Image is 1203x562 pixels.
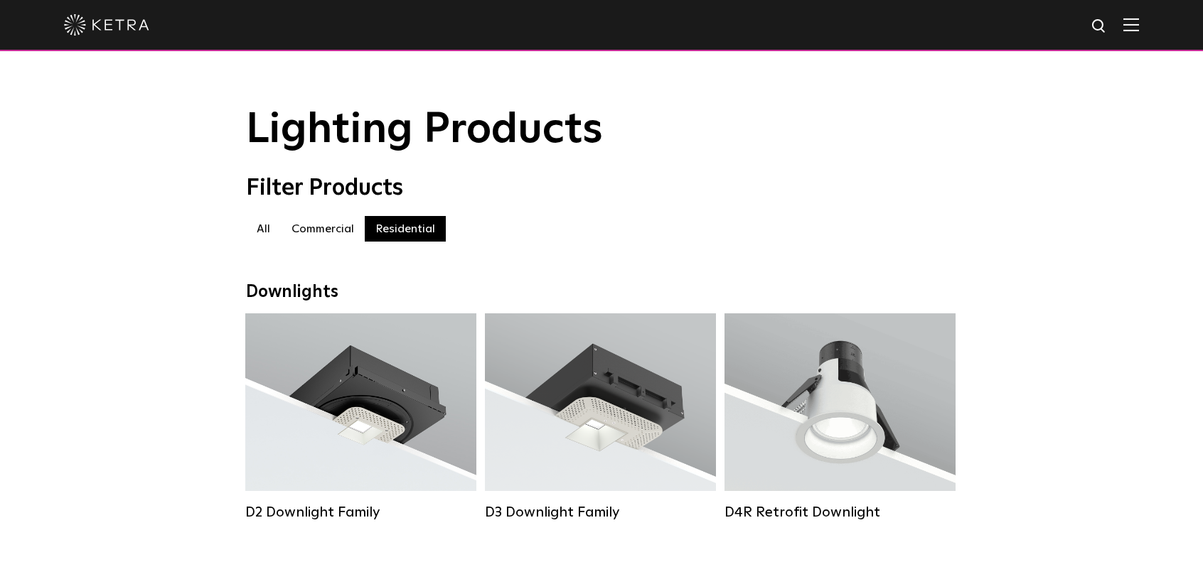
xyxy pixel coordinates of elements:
label: All [246,216,281,242]
a: D3 Downlight Family Lumen Output:700 / 900 / 1100Colors:White / Black / Silver / Bronze / Paintab... [485,313,716,521]
span: Lighting Products [246,109,603,151]
a: D4R Retrofit Downlight Lumen Output:800Colors:White / BlackBeam Angles:15° / 25° / 40° / 60°Watta... [725,313,956,521]
img: search icon [1091,18,1108,36]
div: D2 Downlight Family [245,504,476,521]
div: D3 Downlight Family [485,504,716,521]
label: Residential [365,216,446,242]
img: Hamburger%20Nav.svg [1123,18,1139,31]
div: Filter Products [246,175,957,202]
label: Commercial [281,216,365,242]
div: D4R Retrofit Downlight [725,504,956,521]
img: ketra-logo-2019-white [64,14,149,36]
div: Downlights [246,282,957,303]
a: D2 Downlight Family Lumen Output:1200Colors:White / Black / Gloss Black / Silver / Bronze / Silve... [245,313,476,521]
